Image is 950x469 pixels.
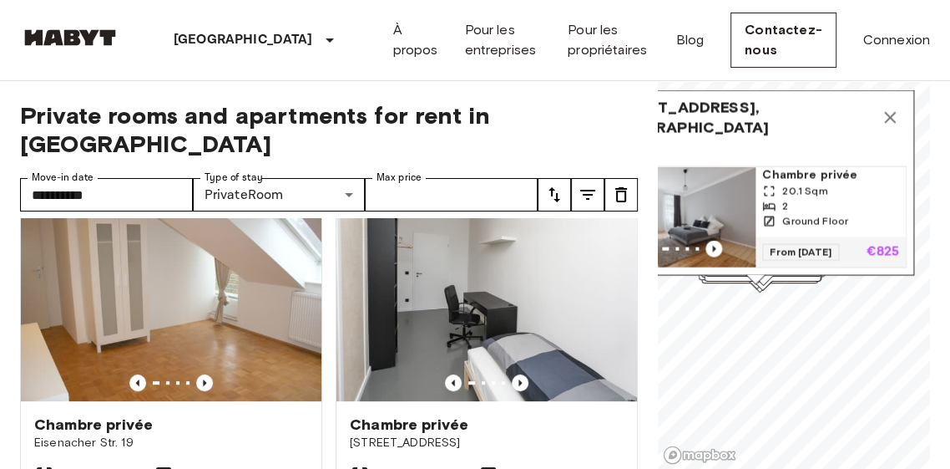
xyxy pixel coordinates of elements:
a: Connexion [863,30,930,50]
div: Map marker [705,260,821,286]
button: Previous image [196,375,213,391]
span: 1 units [604,145,907,160]
a: Pour les entreprises [464,20,541,60]
div: Map marker [701,267,818,293]
p: [GEOGRAPHIC_DATA] [174,30,313,50]
span: Chambre privée [762,167,899,184]
a: Blog [676,30,705,50]
img: Habyt [20,29,120,46]
button: Previous image [129,375,146,391]
div: Map marker [705,265,821,291]
label: Type of stay [205,171,263,185]
button: tune [604,178,638,212]
button: tune [538,178,571,212]
a: Pour les propriétaires [568,20,649,60]
button: Previous image [445,375,462,391]
span: 2 [782,199,788,214]
div: Map marker [705,264,821,290]
span: Ground Floor [782,214,848,229]
img: Marketing picture of unit DE-01-472-001-001 [605,167,755,268]
button: Previous image [512,375,528,391]
span: 20.1 Sqm [782,184,827,199]
div: PrivateRoom [193,178,366,212]
img: Marketing picture of unit DE-01-258-01M [336,201,637,401]
label: Move-in date [32,171,93,185]
div: Map marker [708,260,825,286]
a: À propos [393,20,438,60]
button: tune [571,178,604,212]
span: Chambre privée [34,415,153,435]
a: Marketing picture of unit DE-01-472-001-001Previous imagePrevious imageChambre privée20.1 Sqm2Gro... [604,166,907,268]
a: Contactez-nous [730,13,836,68]
span: [STREET_ADDRESS], [GEOGRAPHIC_DATA] [604,98,873,138]
button: Previous image [705,241,722,257]
span: Chambre privée [350,415,468,435]
span: From [DATE] [762,244,839,261]
div: Map marker [701,261,818,287]
span: Eisenacher Str. 19 [34,435,308,451]
p: €825 [867,246,900,259]
a: Mapbox logo [663,446,736,465]
label: Max price [376,171,422,185]
img: Marketing picture of unit DE-01-120-04M [21,201,321,401]
span: Private rooms and apartments for rent in [GEOGRAPHIC_DATA] [20,101,638,158]
div: Map marker [699,263,816,289]
input: Choose date, selected date is 24 Nov 2025 [20,178,193,212]
span: [STREET_ADDRESS] [350,435,624,451]
div: Map marker [597,90,914,285]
